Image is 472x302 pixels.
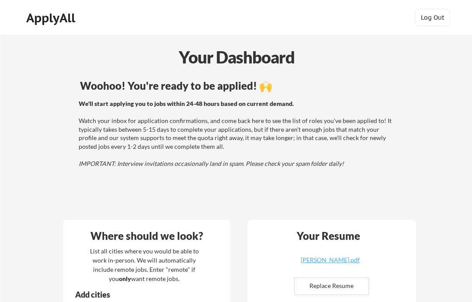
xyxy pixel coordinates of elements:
[84,246,205,283] div: List all cities where you would be able to work in-person. We will automatically include remote j...
[415,9,450,26] button: Log Out
[278,257,382,263] div: [PERSON_NAME].pdf
[119,275,131,282] strong: only
[79,160,344,167] em: IMPORTANT: Interview invitations occasionally land in spam. Please check your spam folder daily!
[79,100,294,107] strong: We'll start applying you to jobs within 24-48 hours based on current demand.
[1,45,472,70] div: Your Dashboard
[79,99,394,168] div: Watch your inbox for application confirmations, and come back here to see the list of roles you'v...
[26,11,78,25] div: ApplyAll
[278,257,382,270] a: [PERSON_NAME].pdf
[66,231,228,241] div: Where should we look?
[75,291,208,298] div: Add cities
[80,81,395,91] div: Woohoo! You're ready to be applied! 🙌
[285,231,372,241] div: Your Resume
